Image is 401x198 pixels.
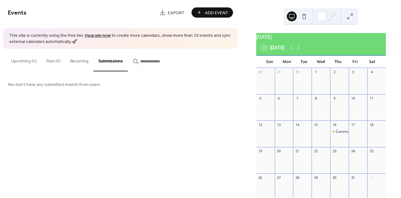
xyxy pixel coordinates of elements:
div: 31 [351,175,355,180]
div: 11 [369,96,374,101]
div: 21 [295,149,300,154]
button: Recurring [65,49,93,71]
span: Events [8,7,27,19]
div: 29 [277,70,281,74]
a: Upgrade now [85,32,111,40]
div: 30 [332,175,337,180]
div: 18 [369,122,374,127]
div: 10 [351,96,355,101]
div: 13 [277,122,281,127]
div: 30 [295,70,300,74]
div: 1 [369,175,374,180]
div: 4 [369,70,374,74]
a: Export [155,7,189,18]
div: 26 [258,175,263,180]
div: 24 [351,149,355,154]
div: 2 [332,70,337,74]
div: Thu [330,56,347,68]
button: Past (5) [41,49,65,71]
div: Community Social - Chili Cook Off [330,129,349,134]
div: Community Social - Chili Cook Off [336,129,393,134]
span: This site is currently using the free tier. to create more calendars, show more than 10 events an... [9,33,231,45]
button: Upcoming (1) [6,49,41,71]
div: 7 [295,96,300,101]
div: 28 [295,175,300,180]
div: 9 [332,96,337,101]
button: Submissions [93,49,128,71]
div: Fri [347,56,364,68]
span: Export [168,10,184,16]
div: 19 [258,149,263,154]
div: 3 [351,70,355,74]
div: 14 [295,122,300,127]
div: 20 [277,149,281,154]
div: 1 [313,70,318,74]
div: 12 [258,122,263,127]
div: 29 [313,175,318,180]
div: 27 [277,175,281,180]
div: 25 [369,149,374,154]
span: You don't have any submitted events from users [8,82,100,88]
span: Add Event [205,10,228,16]
button: Add Event [192,7,233,18]
div: 5 [258,96,263,101]
div: 15 [313,122,318,127]
div: Sun [261,56,278,68]
div: [DATE] [256,33,386,40]
div: Wed [313,56,330,68]
div: Mon [278,56,295,68]
div: 17 [351,122,355,127]
div: 8 [313,96,318,101]
div: 6 [277,96,281,101]
div: Tue [295,56,312,68]
div: 28 [258,70,263,74]
div: Sat [364,56,381,68]
div: 16 [332,122,337,127]
button: 23[DATE] [259,44,287,52]
div: 23 [332,149,337,154]
div: 22 [313,149,318,154]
